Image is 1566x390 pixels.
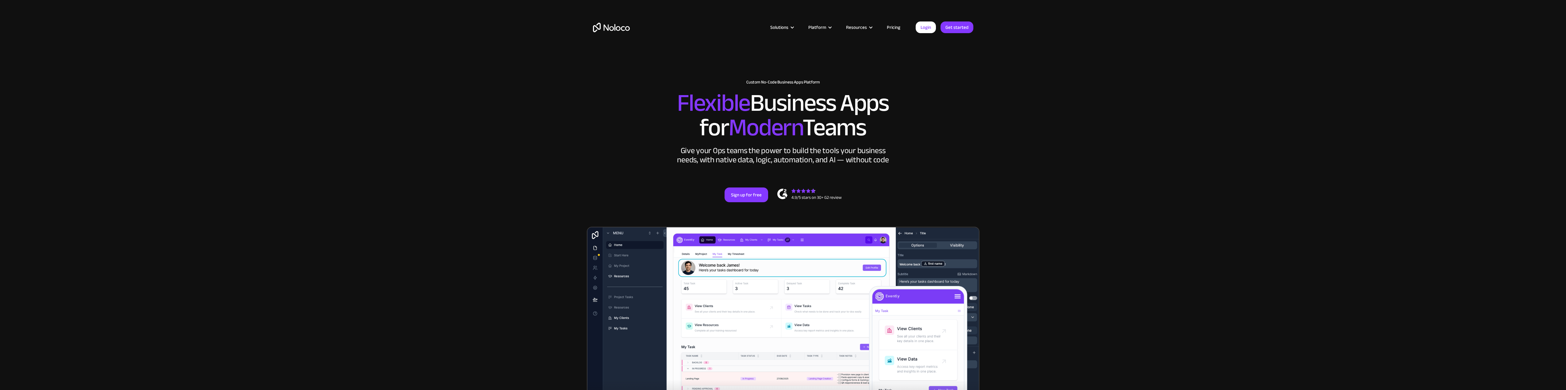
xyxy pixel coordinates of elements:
[808,23,826,31] div: Platform
[846,23,867,31] div: Resources
[838,23,879,31] div: Resources
[677,80,750,126] span: Flexible
[801,23,838,31] div: Platform
[763,23,801,31] div: Solutions
[725,187,768,202] a: Sign up for free
[593,91,973,140] h2: Business Apps for Teams
[593,23,630,32] a: home
[593,80,973,85] h1: Custom No-Code Business Apps Platform
[770,23,788,31] div: Solutions
[729,105,802,150] span: Modern
[941,21,973,33] a: Get started
[916,21,936,33] a: Login
[676,146,891,164] div: Give your Ops teams the power to build the tools your business needs, with native data, logic, au...
[879,23,908,31] a: Pricing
